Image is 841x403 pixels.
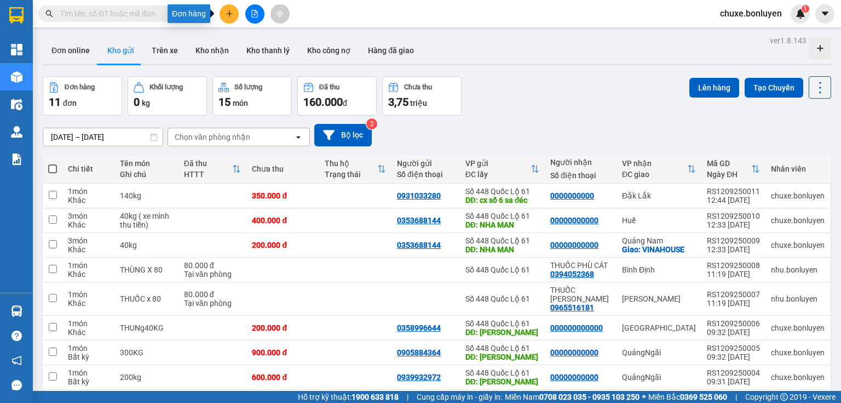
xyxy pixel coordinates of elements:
div: THUỐC PHÙ CÁT [550,261,611,270]
div: chuxe.bonluyen [771,323,825,332]
div: 1 món [68,344,109,353]
div: THUỐC GIA LAI [550,286,611,303]
div: 140kg [120,191,173,200]
div: Bất kỳ [68,353,109,361]
button: Trên xe [143,37,187,64]
div: Tên món [120,159,173,168]
div: 0394052368 [550,270,594,279]
div: DĐ: NHA MAN [465,245,539,254]
div: Tại văn phòng [184,299,241,308]
button: Hàng đã giao [359,37,423,64]
div: chuxe.bonluyen [771,348,825,357]
div: Đơn hàng [65,83,95,91]
div: RS1209250004 [707,368,760,377]
div: RS1209250008 [707,261,760,270]
div: 000000000000 [550,323,603,332]
span: 160.000 [303,95,343,109]
div: Đơn hàng [168,4,210,23]
div: Thu hộ [325,159,377,168]
div: Số 448 Quốc Lộ 61 [465,294,539,303]
th: Toggle SortBy [617,155,701,184]
div: Số 448 Quốc Lộ 61 [465,212,539,220]
div: Số 448 Quốc Lộ 61 [465,265,539,274]
div: [GEOGRAPHIC_DATA] [622,323,696,332]
th: Toggle SortBy [701,155,765,184]
div: 200kg [120,373,173,382]
div: THUỐC x 80 [120,294,173,303]
button: Kho công nợ [298,37,359,64]
div: 200.000 đ [252,323,313,332]
div: ver 1.8.143 [770,35,807,47]
img: dashboard-icon [11,44,22,55]
th: Toggle SortBy [178,155,247,184]
div: DĐ: LAI VUNG [465,353,539,361]
div: Bất kỳ [68,377,109,386]
div: 12:33 [DATE] [707,245,760,254]
img: icon-new-feature [796,9,805,19]
div: [PERSON_NAME] [622,294,696,303]
div: Ngày ĐH [707,170,751,179]
div: Khác [68,220,109,229]
img: solution-icon [11,154,22,165]
span: | [407,391,408,403]
div: 0905884364 [397,348,441,357]
div: Số 448 Quốc Lộ 61 [465,319,539,328]
div: DĐ: MINH PHÁT [465,328,539,337]
div: 40kg [120,241,173,249]
div: Chưa thu [252,164,313,173]
div: Ghi chú [120,170,173,179]
div: 09:31 [DATE] [707,377,760,386]
button: caret-down [815,4,834,24]
span: chuxe.bonluyen [711,7,791,20]
div: Khác [68,270,109,279]
div: 400.000 đ [252,216,313,225]
img: warehouse-icon [11,71,22,83]
div: chuxe.bonluyen [771,373,825,382]
div: ĐC lấy [465,170,531,179]
div: Người nhận [550,158,611,167]
span: search [45,10,53,18]
div: 09:32 [DATE] [707,353,760,361]
div: 1 món [68,368,109,377]
span: đơn [63,99,77,107]
div: 12:44 [DATE] [707,196,760,205]
div: RS1209250011 [707,187,760,196]
div: 1 món [68,187,109,196]
input: Tìm tên, số ĐT hoặc mã đơn [60,8,189,20]
img: warehouse-icon [11,305,22,317]
div: 11:19 [DATE] [707,270,760,279]
div: THUNg40KG [120,323,173,332]
div: Số 448 Quốc Lộ 61 [465,344,539,353]
div: VP gửi [465,159,531,168]
button: Khối lượng0kg [128,76,207,116]
div: Khác [68,245,109,254]
span: Cung cấp máy in - giấy in: [417,391,502,403]
span: caret-down [820,9,830,19]
div: QuảngNgãi [622,373,696,382]
span: 11 [49,95,61,109]
div: VP nhận [622,159,687,168]
div: 00000000000 [550,348,598,357]
button: Bộ lọc [314,124,372,146]
div: 0000000000 [550,191,594,200]
div: 1 món [68,290,109,299]
button: Đơn online [43,37,99,64]
div: Tại văn phòng [184,270,241,279]
div: 80.000 đ [184,290,241,299]
div: 11:19 [DATE] [707,299,760,308]
div: 0939932972 [397,373,441,382]
div: Chưa thu [404,83,432,91]
span: 1 [803,5,807,13]
span: ⚪️ [642,395,646,399]
div: THÙNG X 80 [120,265,173,274]
div: chuxe.bonluyen [771,191,825,200]
input: Select a date range. [43,128,163,146]
img: logo-vxr [9,7,24,24]
div: chuxe.bonluyen [771,216,825,225]
strong: 1900 633 818 [352,393,399,401]
span: 15 [218,95,231,109]
div: Tạo kho hàng mới [809,37,831,59]
div: 1 món [68,261,109,270]
div: Số 448 Quốc Lộ 61 [465,236,539,245]
div: RS1209250007 [707,290,760,299]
